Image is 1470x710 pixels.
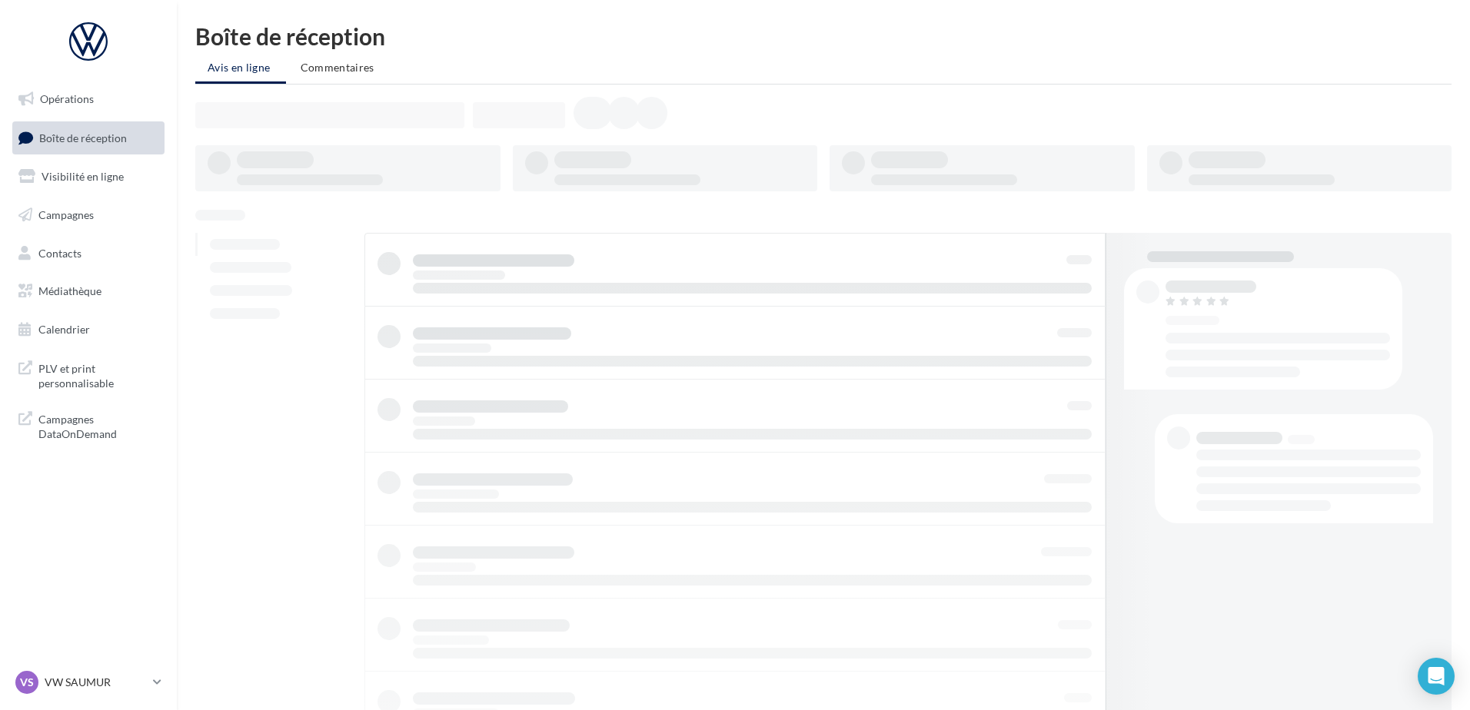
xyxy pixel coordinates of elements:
span: Opérations [40,92,94,105]
span: Contacts [38,246,81,259]
a: Visibilité en ligne [9,161,168,193]
a: VS VW SAUMUR [12,668,165,697]
a: Contacts [9,237,168,270]
span: Campagnes [38,208,94,221]
p: VW SAUMUR [45,675,147,690]
a: Calendrier [9,314,168,346]
a: PLV et print personnalisable [9,352,168,397]
span: Campagnes DataOnDemand [38,409,158,442]
span: Calendrier [38,323,90,336]
span: PLV et print personnalisable [38,358,158,391]
a: Médiathèque [9,275,168,307]
div: Boîte de réception [195,25,1452,48]
a: Campagnes DataOnDemand [9,403,168,448]
span: Médiathèque [38,284,101,297]
a: Opérations [9,83,168,115]
span: Boîte de réception [39,131,127,144]
span: VS [20,675,34,690]
span: Visibilité en ligne [42,170,124,183]
div: Open Intercom Messenger [1418,658,1455,695]
a: Campagnes [9,199,168,231]
span: Commentaires [301,61,374,74]
a: Boîte de réception [9,121,168,154]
